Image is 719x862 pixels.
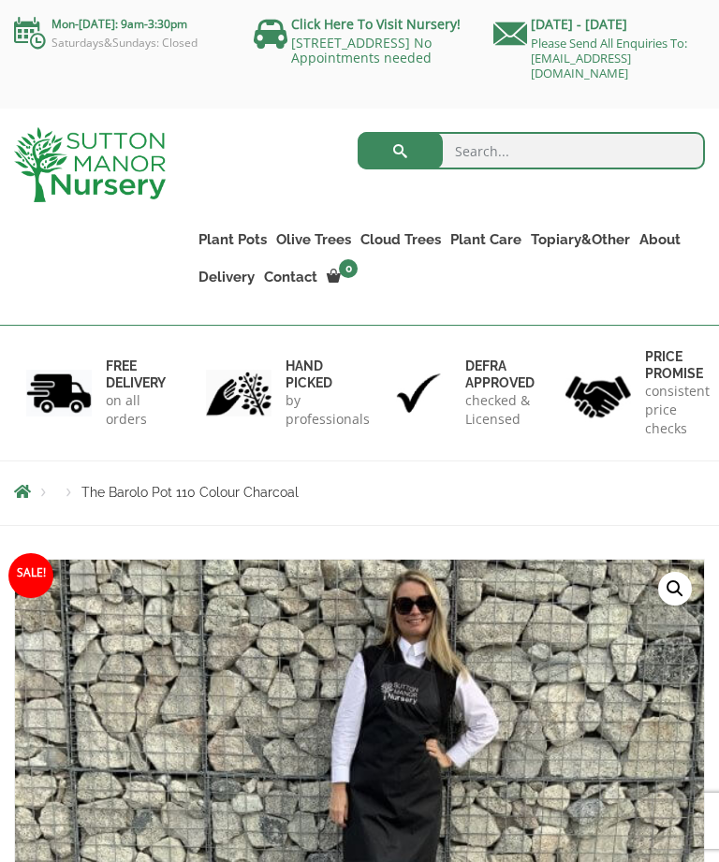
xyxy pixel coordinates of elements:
[339,259,358,278] span: 0
[14,127,166,202] img: logo
[206,370,271,417] img: 2.jpg
[14,36,226,51] p: Saturdays&Sundays: Closed
[194,264,259,290] a: Delivery
[8,553,53,598] span: Sale!
[14,482,705,504] nav: Breadcrumbs
[26,370,92,417] img: 1.jpg
[106,391,166,429] p: on all orders
[446,226,526,253] a: Plant Care
[356,226,446,253] a: Cloud Trees
[106,358,166,391] h6: FREE DELIVERY
[658,572,692,606] a: View full-screen image gallery
[635,226,685,253] a: About
[465,391,535,429] p: checked & Licensed
[531,35,687,81] a: Please Send All Enquiries To: [EMAIL_ADDRESS][DOMAIN_NAME]
[645,382,710,438] p: consistent price checks
[259,264,322,290] a: Contact
[81,485,299,500] span: The Barolo Pot 110 Colour Charcoal
[358,132,705,169] input: Search...
[386,370,451,417] img: 3.jpg
[286,391,370,429] p: by professionals
[14,13,226,36] p: Mon-[DATE]: 9am-3:30pm
[194,226,271,253] a: Plant Pots
[493,13,705,36] p: [DATE] - [DATE]
[645,348,710,382] h6: Price promise
[291,15,461,33] a: Click Here To Visit Nursery!
[322,264,363,290] a: 0
[465,358,535,391] h6: Defra approved
[526,226,635,253] a: Topiary&Other
[565,364,631,421] img: 4.jpg
[271,226,356,253] a: Olive Trees
[291,34,432,66] a: [STREET_ADDRESS] No Appointments needed
[286,358,370,391] h6: hand picked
